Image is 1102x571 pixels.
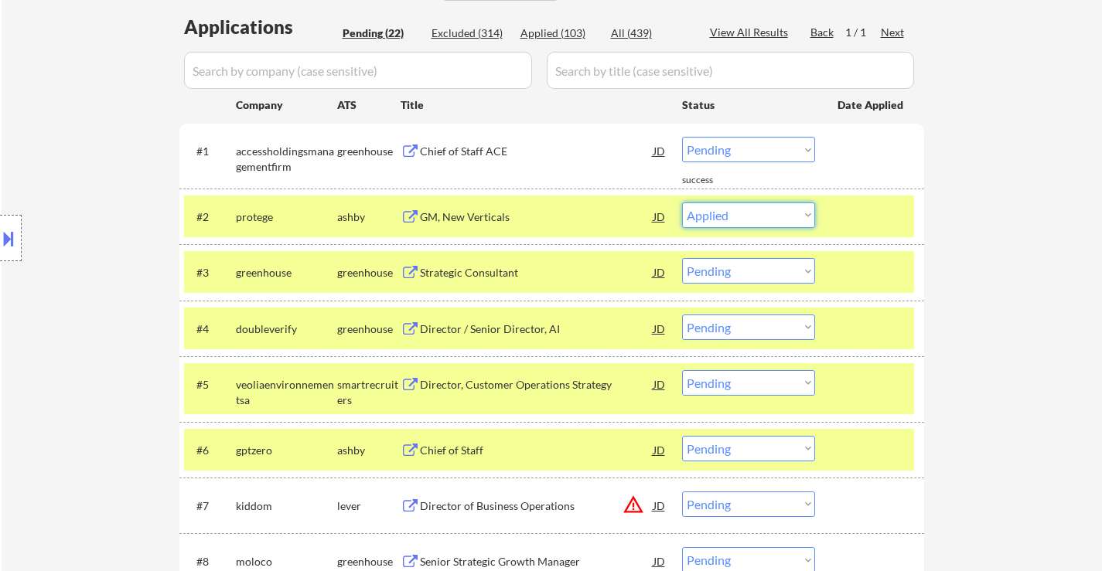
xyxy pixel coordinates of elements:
[184,52,532,89] input: Search by company (case sensitive)
[420,377,653,393] div: Director, Customer Operations Strategy
[337,443,401,458] div: ashby
[810,25,835,40] div: Back
[236,97,337,113] div: Company
[420,554,653,569] div: Senior Strategic Growth Manager
[881,25,906,40] div: Next
[236,377,337,407] div: veoliaenvironnementsa
[337,377,401,407] div: smartrecruiters
[652,137,667,165] div: JD
[652,258,667,286] div: JD
[652,314,667,342] div: JD
[420,321,653,337] div: Director / Senior Director, AI
[196,443,223,458] div: #6
[420,443,653,458] div: Chief of Staff
[196,377,223,393] div: #5
[337,498,401,514] div: lever
[337,554,401,569] div: greenhouse
[652,370,667,398] div: JD
[184,18,337,36] div: Applications
[236,265,337,280] div: greenhouse
[337,209,401,225] div: ashby
[420,144,653,159] div: Chief of Staff ACE
[236,498,337,514] div: kiddom
[682,174,744,187] div: success
[682,90,815,118] div: Status
[343,25,420,41] div: Pending (22)
[337,97,401,113] div: ATS
[236,209,337,225] div: protege
[236,144,337,174] div: accessholdingsmanagementfirm
[337,144,401,159] div: greenhouse
[652,202,667,230] div: JD
[420,209,653,225] div: GM, New Verticals
[236,443,337,458] div: gptzero
[623,494,644,515] button: warning_amber
[236,554,337,569] div: moloco
[611,25,688,41] div: All (439)
[401,97,667,113] div: Title
[337,265,401,280] div: greenhouse
[838,97,906,113] div: Date Applied
[236,321,337,337] div: doubleverify
[547,52,914,89] input: Search by title (case sensitive)
[420,498,653,514] div: Director of Business Operations
[845,25,881,40] div: 1 / 1
[196,498,223,514] div: #7
[432,25,509,41] div: Excluded (314)
[652,491,667,519] div: JD
[520,25,598,41] div: Applied (103)
[337,321,401,337] div: greenhouse
[196,554,223,569] div: #8
[652,436,667,464] div: JD
[420,265,653,280] div: Strategic Consultant
[710,25,793,40] div: View All Results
